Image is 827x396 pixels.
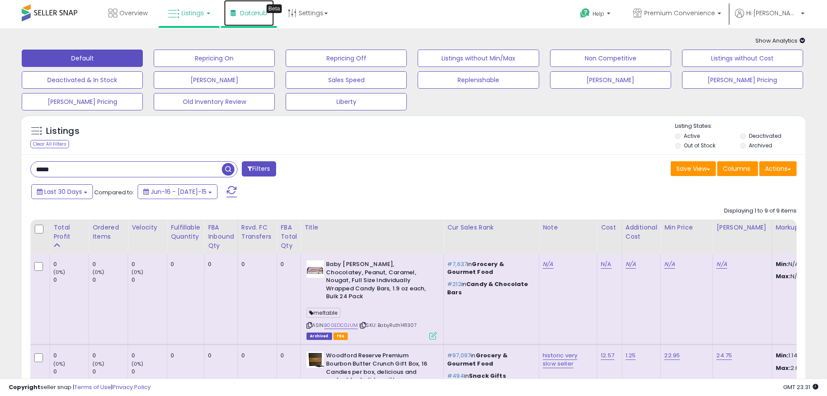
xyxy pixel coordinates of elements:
span: 2025-08-15 23:31 GMT [783,383,818,391]
div: 0 [92,276,128,284]
div: Min Price [664,223,709,232]
div: Title [304,223,440,232]
div: 0 [208,352,231,359]
div: 0 [53,368,89,376]
span: Hi [PERSON_NAME] [746,9,798,17]
button: Listings without Cost [682,50,803,67]
span: meltable [306,308,340,318]
div: [PERSON_NAME] [716,223,768,232]
a: 12.57 [601,351,614,360]
div: Fulfillable Quantity [171,223,201,241]
div: 0 [241,260,270,268]
div: 0 [280,352,294,359]
span: Last 30 Days [44,187,82,196]
div: FBA inbound Qty [208,223,234,250]
div: 0 [132,276,167,284]
div: 0 [171,260,198,268]
span: Jun-16 - [DATE]-15 [151,187,207,196]
small: (0%) [53,360,66,367]
b: Woodford Reserve Premium Bourbon Butter Crunch Gift Box, 16 Candies per box, delicious and perfec... [326,352,432,386]
a: Help [573,1,619,28]
div: seller snap | | [9,383,151,392]
a: 22.95 [664,351,680,360]
span: Listings [181,9,204,17]
div: 0 [241,352,270,359]
strong: Min: [776,260,789,268]
strong: Max: [776,272,791,280]
div: Tooltip anchor [267,4,282,13]
a: N/A [543,260,553,269]
a: Privacy Policy [112,383,151,391]
span: Show Analytics [755,37,805,45]
button: Liberty [286,93,407,110]
span: Grocery & Gourmet Food [447,260,504,276]
div: ASIN: [306,260,437,339]
span: Listings that have been deleted from Seller Central [306,333,332,340]
h5: Listings [46,125,79,137]
button: Listings without Min/Max [418,50,539,67]
button: Repricing Off [286,50,407,67]
button: Jun-16 - [DATE]-15 [138,184,217,199]
label: Out of Stock [684,142,715,149]
a: Hi [PERSON_NAME] [735,9,804,28]
span: Help [593,10,604,17]
button: Actions [759,161,797,176]
a: N/A [716,260,727,269]
button: [PERSON_NAME] [154,71,275,89]
strong: Copyright [9,383,40,391]
span: | SKU: BabyRuth1411307 [359,322,417,329]
span: Candy & Chocolate Bars [447,280,528,296]
label: Deactivated [749,132,781,140]
span: #97,097 [447,351,471,359]
img: 41uBCguugLL._SL40_.jpg [306,260,324,278]
div: 0 [280,260,294,268]
div: 0 [171,352,198,359]
div: Note [543,223,593,232]
a: N/A [601,260,611,269]
a: historic very slow seller [543,351,577,368]
div: 0 [132,352,167,359]
b: Baby [PERSON_NAME], Chocolatey, Peanut, Caramel, Nougat, Full Size Individually Wrapped Candy Bar... [326,260,432,303]
button: Last 30 Days [31,184,93,199]
button: Deactivated & In Stock [22,71,143,89]
p: in [447,260,532,276]
a: 1.25 [626,351,636,360]
button: Filters [242,161,276,176]
div: 0 [92,368,128,376]
span: Compared to: [94,188,134,196]
a: Terms of Use [74,383,111,391]
button: [PERSON_NAME] Pricing [22,93,143,110]
button: Columns [717,161,758,176]
div: Ordered Items [92,223,124,241]
small: (0%) [53,269,66,276]
div: Additional Cost [626,223,657,241]
button: Old Inventory Review [154,93,275,110]
div: 0 [53,276,89,284]
button: Default [22,50,143,67]
div: 0 [132,368,167,376]
i: Get Help [580,8,590,19]
a: 24.75 [716,351,732,360]
button: Sales Speed [286,71,407,89]
button: Repricing On [154,50,275,67]
p: in [447,352,532,367]
span: DataHub [240,9,267,17]
div: Rsvd. FC Transfers [241,223,273,241]
div: 0 [53,260,89,268]
a: N/A [664,260,675,269]
a: N/A [626,260,636,269]
div: Displaying 1 to 9 of 9 items [724,207,797,215]
a: B00EDC0JUM [324,322,358,329]
strong: Max: [776,364,791,372]
span: FBA [333,333,348,340]
div: Velocity [132,223,163,232]
div: Total Profit [53,223,85,241]
span: Columns [723,164,750,173]
button: Replenishable [418,71,539,89]
button: [PERSON_NAME] Pricing [682,71,803,89]
button: Save View [671,161,716,176]
small: (0%) [92,269,105,276]
small: (0%) [132,360,144,367]
small: (0%) [92,360,105,367]
span: #212 [447,280,461,288]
